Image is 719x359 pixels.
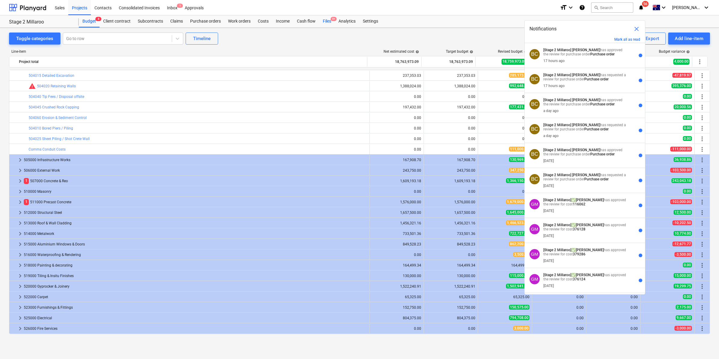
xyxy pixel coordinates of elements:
[674,157,692,162] span: 36,938.86
[468,50,473,54] span: help
[446,49,473,54] div: Target budget
[672,220,692,225] span: -10,202.50
[506,199,529,204] span: 1,679,000.00
[372,200,421,204] div: 1,576,000.00
[543,73,571,77] strong: [Stage 2 Millaroo]
[372,211,421,215] div: 1,657,500.00
[372,137,421,141] div: 0.00
[506,284,529,289] span: 1,502,941.16
[543,259,554,263] div: [DATE]
[509,105,529,109] span: 177,431.44
[509,83,529,88] span: 992,648.00
[590,52,615,56] strong: Purchase order
[699,304,706,311] span: More actions
[685,50,690,54] span: help
[675,35,703,42] div: Add line-item
[254,15,272,27] a: Costs
[543,98,571,102] strong: [Stage 2 Millaroo]
[699,272,706,279] span: More actions
[529,124,540,134] div: Billy Campbell
[699,230,706,237] span: More actions
[372,284,421,289] div: 1,522,240.91
[426,168,475,173] div: 243,750.00
[272,15,293,27] div: Income
[576,223,604,227] strong: [PERSON_NAME]
[584,127,609,131] strong: Purchase order
[372,168,421,173] div: 243,750.00
[543,234,554,238] div: [DATE]
[572,48,600,52] strong: [PERSON_NAME]
[543,48,571,52] strong: [Stage 2 Millaroo]
[17,241,24,248] span: keyboard_arrow_right
[531,101,538,107] span: BC
[531,277,538,282] span: GM
[193,35,211,42] div: Timeline
[372,95,421,99] div: 0.00
[359,15,382,27] div: Settings
[426,242,475,246] div: 849,528.23
[372,274,421,278] div: 130,000.00
[187,15,224,27] div: Purchase orders
[529,174,540,184] div: Billy Campbell
[543,248,627,256] p: ✅ has approved the review for cost
[29,105,79,109] a: 504045 Crushed Rock Capping
[509,305,529,310] span: 150,575.00
[426,295,475,299] div: 65,325.00
[543,184,554,188] div: [DATE]
[426,137,475,141] div: 0.00
[19,57,365,67] div: Project total
[372,232,421,236] div: 733,501.36
[699,167,706,174] span: More actions
[573,227,585,231] strong: 376128
[529,149,540,159] div: Billy Campbell
[9,49,368,54] div: Line-item
[372,221,421,225] div: 1,456,321.16
[426,305,475,310] div: 152,750.00
[426,179,475,183] div: 1,609,193.18
[573,252,585,256] strong: 379286
[24,313,367,323] div: 525000 Electrical
[589,295,638,299] div: 0.00
[543,123,571,127] strong: [Stage 2 Millaroo]
[673,59,690,64] span: 4,000.00
[335,15,359,27] a: Analytics
[506,178,529,183] span: 1,366,150.00
[543,48,627,56] p: has approved the review for purchase order
[584,177,609,181] strong: Purchase order
[699,135,706,142] span: More actions
[699,283,706,290] span: More actions
[509,73,529,78] span: 285,173.00
[24,176,367,186] div: 507000 Concrete & Reo
[426,189,475,194] div: 0.00
[531,51,538,57] span: BC
[426,95,475,99] div: 0.00
[509,147,529,151] span: 111,000.00
[29,147,66,151] a: Comms Conduit Costs
[372,253,421,257] div: 0.00
[370,57,419,67] div: 18,763,973.09
[531,126,538,132] span: BC
[17,167,24,174] span: keyboard_arrow_right
[531,76,538,82] span: BC
[24,239,367,249] div: 515000 Aluminium Windows & Doors
[529,99,540,109] div: Billy Campbell
[480,263,529,267] div: 164,499.34
[670,168,692,173] span: -103,500.00
[501,59,527,64] span: 18,759,973.09
[543,273,627,281] p: ✅ has approved the review for cost
[37,84,76,88] a: 504020 Retaining Walls
[696,58,703,65] span: More actions
[177,4,183,8] span: 1
[372,126,421,130] div: 0.00
[17,325,24,332] span: keyboard_arrow_right
[674,105,692,109] span: 20,000.56
[17,156,24,164] span: keyboard_arrow_right
[426,147,475,151] div: 0.00
[699,220,706,227] span: More actions
[29,73,74,78] a: 504015 Detailed Excavation
[572,173,600,177] strong: [PERSON_NAME]
[672,242,692,246] span: -12,671.77
[699,125,706,132] span: More actions
[672,5,702,10] span: [PERSON_NAME]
